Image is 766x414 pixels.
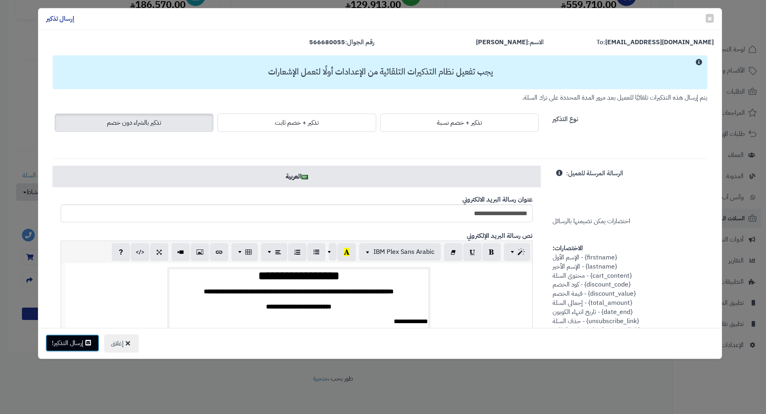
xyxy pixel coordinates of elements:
[46,14,74,24] h4: إرسال تذكير
[596,38,714,47] label: To:
[53,166,541,187] a: العربية
[476,38,544,47] label: الاسم:
[107,118,161,128] span: تذكير بالشراء دون خصم
[309,37,345,47] strong: 566680055
[553,169,640,335] span: اختصارات يمكن تضيمنها بالرسائل {firstname} - الإسم الأول {lastname} - الإسم الأخير {cart_content}...
[462,195,533,204] b: عنوان رسالة البريد الالكتروني
[373,247,434,257] span: IBM Plex Sans Arabic
[309,38,374,47] label: رقم الجوال:
[566,166,623,178] label: الرسالة المرسلة للعميل:
[605,37,714,47] strong: [EMAIL_ADDRESS][DOMAIN_NAME]
[275,118,319,128] span: تذكير + خصم ثابت
[302,175,308,179] img: ar.png
[553,112,578,124] label: نوع التذكير
[437,118,482,128] span: تذكير + خصم نسبة
[467,231,533,241] b: نص رسالة البريد الإلكتروني
[57,67,704,77] h3: يجب تفعيل نظام التذكيرات التلقائية من الإعدادات أولًا لتعمل الإشعارات
[45,334,99,352] button: إرسال التذكير!
[476,37,528,47] strong: [PERSON_NAME]
[104,334,139,353] button: إغلاق
[707,12,712,24] span: ×
[522,93,707,102] small: يتم إرسال هذه التذكيرات تلقائيًا للعميل بعد مرور المدة المحددة على ترك السلة.
[553,243,583,253] strong: الاختصارات:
